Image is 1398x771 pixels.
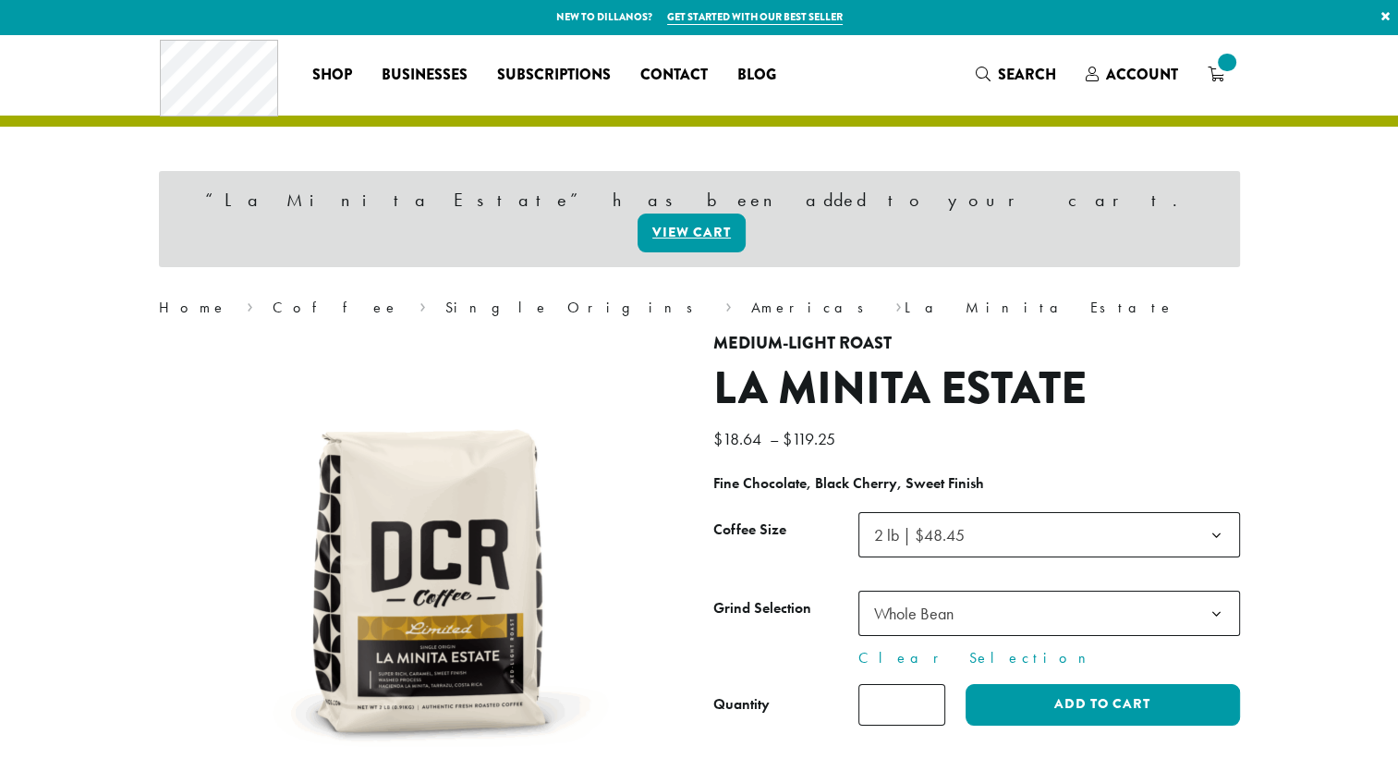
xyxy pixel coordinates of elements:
[895,290,902,319] span: ›
[961,59,1071,90] a: Search
[159,171,1240,267] div: “La Minita Estate” has been added to your cart.
[737,64,776,87] span: Blog
[751,298,876,317] a: Americas
[713,362,1240,416] h1: La Minita Estate
[713,473,984,493] b: Fine Chocolate, Black Cherry, Sweet Finish
[966,684,1239,726] button: Add to cart
[667,9,843,25] a: Get started with our best seller
[640,64,708,87] span: Contact
[159,298,227,317] a: Home
[874,603,954,624] span: Whole Bean
[713,693,770,716] div: Quantity
[867,517,983,553] span: 2 lb | $48.45
[713,334,1240,354] h4: Medium-Light Roast
[382,64,468,87] span: Businesses
[858,647,1240,669] a: Clear Selection
[445,298,705,317] a: Single Origins
[713,428,723,449] span: $
[874,524,965,545] span: 2 lb | $48.45
[724,290,731,319] span: ›
[159,297,1240,319] nav: Breadcrumb
[713,428,766,449] bdi: 18.64
[298,60,367,90] a: Shop
[713,517,858,544] label: Coffee Size
[273,298,399,317] a: Coffee
[312,64,352,87] span: Shop
[1106,64,1178,85] span: Account
[867,595,972,631] span: Whole Bean
[998,64,1056,85] span: Search
[770,428,779,449] span: –
[858,512,1240,557] span: 2 lb | $48.45
[858,684,945,726] input: Product quantity
[858,591,1240,636] span: Whole Bean
[497,64,611,87] span: Subscriptions
[713,595,858,622] label: Grind Selection
[783,428,840,449] bdi: 119.25
[783,428,792,449] span: $
[247,290,253,319] span: ›
[419,290,426,319] span: ›
[638,214,746,252] a: View cart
